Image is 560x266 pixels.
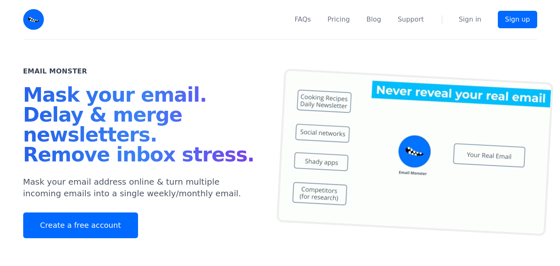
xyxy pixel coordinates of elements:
[327,15,350,24] a: Pricing
[295,15,311,24] a: FAQs
[366,15,381,24] a: Blog
[23,9,44,30] img: Email Monster
[276,68,553,236] img: temp mail, free temporary mail, Temporary Email
[398,15,424,24] a: Support
[459,15,482,24] a: Sign in
[23,176,260,199] p: Mask your email address online & turn multiple incoming emails into a single weekly/monthly email.
[498,11,537,28] a: Sign up
[23,66,87,76] h2: Email Monster
[23,85,260,168] h1: Mask your email. Delay & merge newsletters. Remove inbox stress.
[23,212,138,238] a: Create a free account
